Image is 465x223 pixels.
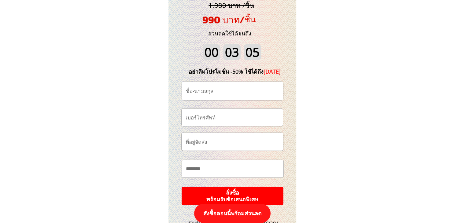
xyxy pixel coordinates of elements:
[179,67,290,76] div: อย่าลืมโปรโมชั่น -50% ใช้ได้ถึง
[202,14,240,25] span: 990 บาท
[264,68,281,75] span: [DATE]
[209,1,254,10] span: 1,980 บาท /ชิ้น
[240,14,256,24] span: /ชิ้น
[184,109,280,126] input: เบอร์โทรศัพท์
[184,82,281,100] input: ชื่อ-นามสกุล
[200,29,260,38] h3: ส่วนลดใช้ได้จนถึง
[184,133,281,151] input: ที่อยู่จัดส่ง
[178,186,287,206] p: สั่งซื้อ พร้อมรับข้อเสนอพิเศษ
[194,204,271,223] p: สั่งซื้อตอนนี้พร้อมส่วนลด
